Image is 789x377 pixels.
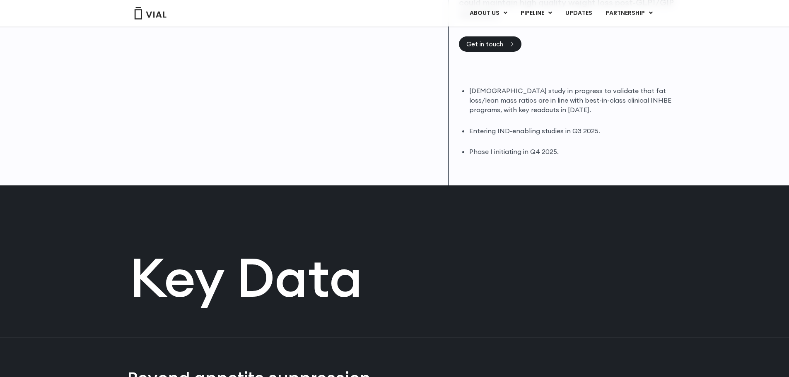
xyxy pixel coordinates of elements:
a: PIPELINEMenu Toggle [514,6,558,20]
a: PARTNERSHIPMenu Toggle [599,6,659,20]
h2: Key Data [130,250,660,304]
a: Get in touch [459,36,521,52]
a: ABOUT USMenu Toggle [463,6,514,20]
li: Entering IND-enabling studies in Q3 2025. [469,126,680,136]
a: UPDATES [559,6,598,20]
img: Vial Logo [134,7,167,19]
span: Get in touch [466,41,503,47]
li: Phase I initiating in Q4 2025. [469,147,680,156]
li: [DEMOGRAPHIC_DATA] study in progress to validate that fat loss/lean mass ratios are in line with ... [469,86,680,115]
